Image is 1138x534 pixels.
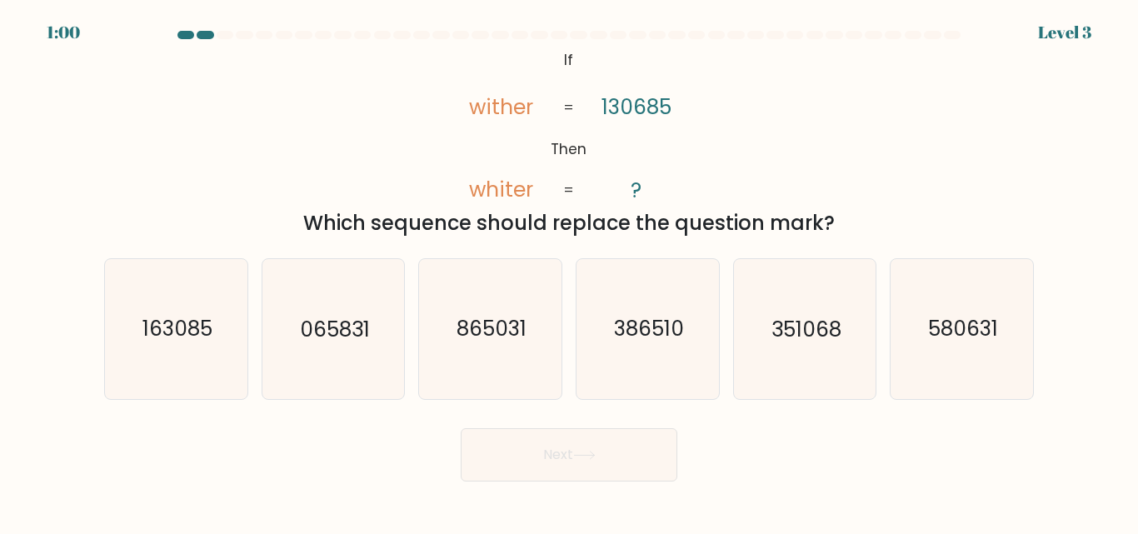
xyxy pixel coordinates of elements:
[469,92,533,122] tspan: wither
[142,315,212,344] text: 163085
[47,20,80,45] div: 1:00
[614,315,684,344] text: 386510
[631,176,642,205] tspan: ?
[928,315,998,344] text: 580631
[771,315,841,344] text: 351068
[601,92,671,122] tspan: 130685
[300,315,370,344] text: 065831
[1038,20,1091,45] div: Level 3
[461,428,677,482] button: Next
[114,208,1024,238] div: Which sequence should replace the question mark?
[564,181,575,201] tspan: =
[439,46,699,206] svg: @import url('[URL][DOMAIN_NAME]);
[565,50,574,70] tspan: If
[457,315,527,344] text: 865031
[564,97,575,117] tspan: =
[552,140,587,160] tspan: Then
[469,176,533,205] tspan: whiter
